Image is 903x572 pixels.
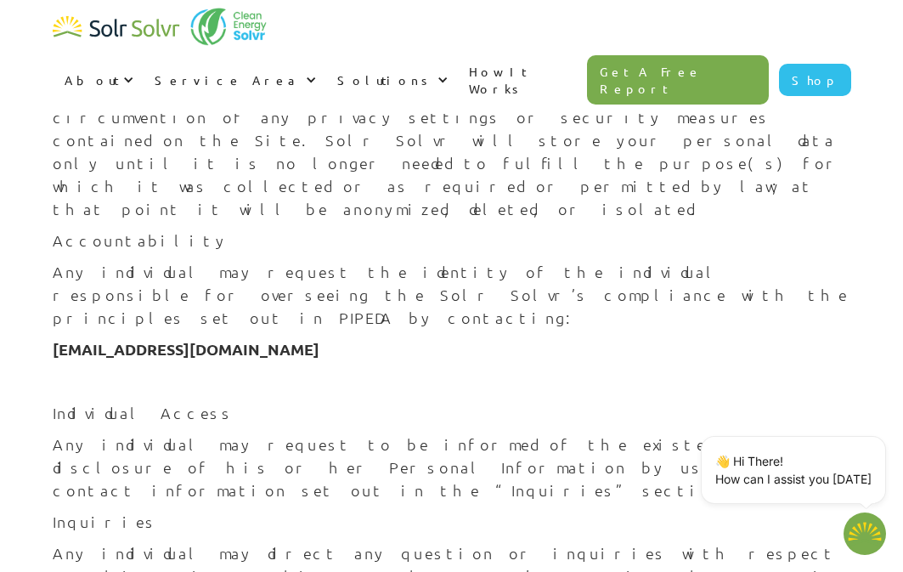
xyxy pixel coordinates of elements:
p: Accountability [53,229,851,252]
a: Get A Free Report [587,55,769,105]
p: 👋 Hi There! How can I assist you [DATE] [715,452,872,488]
strong: [EMAIL_ADDRESS][DOMAIN_NAME] [53,339,319,359]
a: Shop [779,64,851,96]
div: About [53,54,143,105]
p: Any individual may request the identity of the individual responsible for overseeing the Solr Sol... [53,260,851,329]
button: Open chatbot widget [844,513,886,555]
p: Individual Access [53,401,851,424]
a: How It Works [457,46,588,114]
div: Solutions [325,54,457,105]
p: Any individual may request to be informed of the existence, use, and disclosure of his or her Per... [53,433,851,501]
img: 1702586718.png [844,513,886,555]
p: Inquiries [53,510,851,533]
div: About [65,71,119,88]
div: Service Area [155,71,302,88]
div: Service Area [143,54,325,105]
div: Solutions [337,71,433,88]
